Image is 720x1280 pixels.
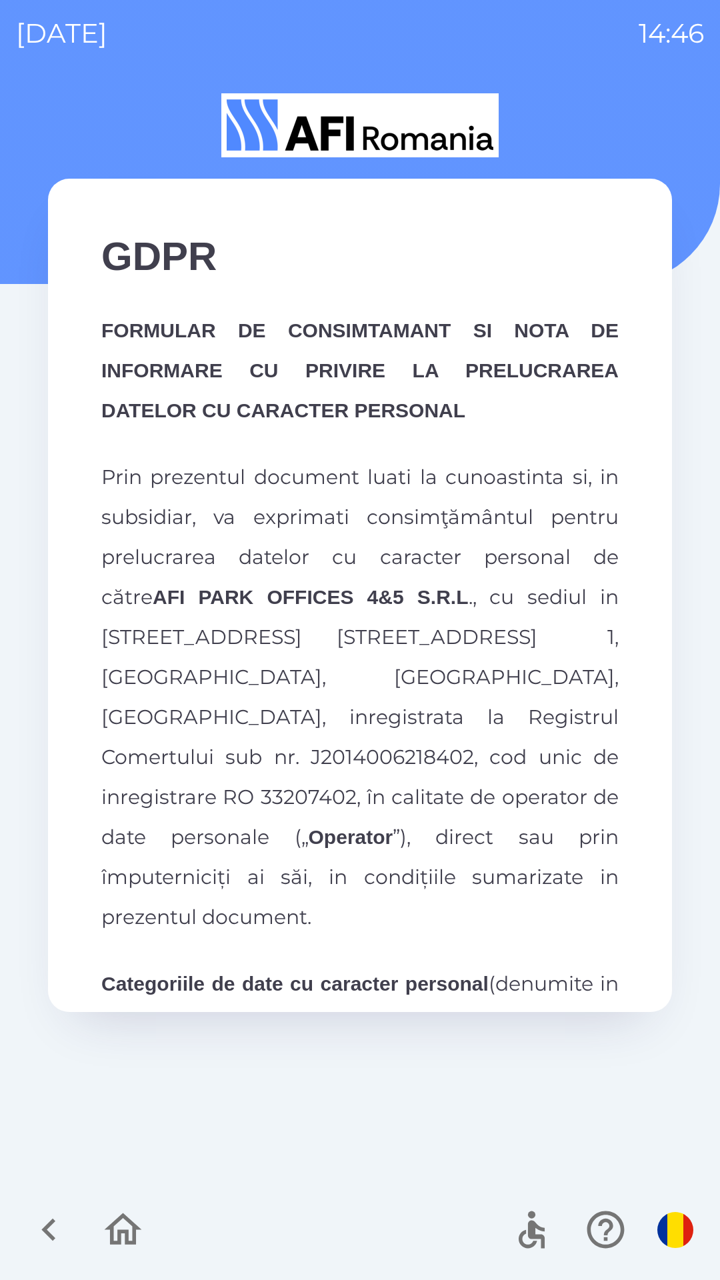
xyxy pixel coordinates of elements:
strong: Categoriile de date cu caracter personal [101,973,489,995]
strong: FORMULAR DE CONSIMTAMANT SI NOTA DE INFORMARE CU PRIVIRE LA PRELUCRAREA DATELOR CU CARACTER PERSONAL [101,319,619,421]
img: ro flag [657,1212,693,1248]
span: Prin prezentul document luati la cunoastinta si, in subsidiar, va exprimati consimţământul pentru... [101,465,619,929]
h2: GDPR [101,232,619,281]
strong: AFI PARK OFFICES 4&5 S.R.L [153,586,469,608]
img: Logo [48,93,672,157]
strong: Operator [309,826,393,848]
p: [DATE] [16,13,107,53]
p: 14:46 [639,13,704,53]
span: (denumite in continuare impreuna “ ”) care pot fi prelucrate sunt: [101,971,619,1076]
